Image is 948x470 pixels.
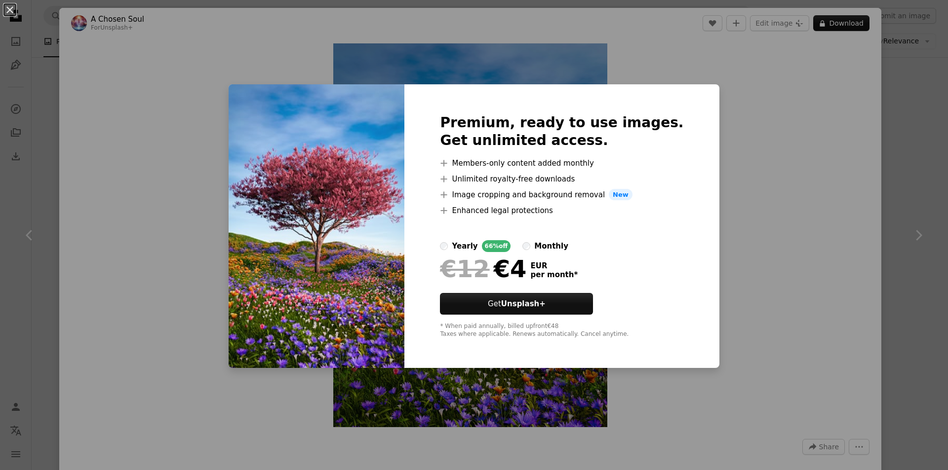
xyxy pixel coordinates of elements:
[501,299,546,308] strong: Unsplash+
[440,189,683,201] li: Image cropping and background removal
[609,189,632,201] span: New
[440,173,683,185] li: Unlimited royalty-free downloads
[440,323,683,338] div: * When paid annually, billed upfront €48 Taxes where applicable. Renews automatically. Cancel any...
[440,205,683,217] li: Enhanced legal protections
[530,261,578,270] span: EUR
[534,240,568,252] div: monthly
[482,240,511,252] div: 66% off
[229,84,404,368] img: premium_photo-1711613780140-42cd70bd2a63
[440,157,683,169] li: Members-only content added monthly
[440,114,683,149] h2: Premium, ready to use images. Get unlimited access.
[452,240,477,252] div: yearly
[440,256,489,282] span: €12
[440,256,526,282] div: €4
[440,242,448,250] input: yearly66%off
[530,270,578,279] span: per month *
[440,293,593,315] button: GetUnsplash+
[522,242,530,250] input: monthly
